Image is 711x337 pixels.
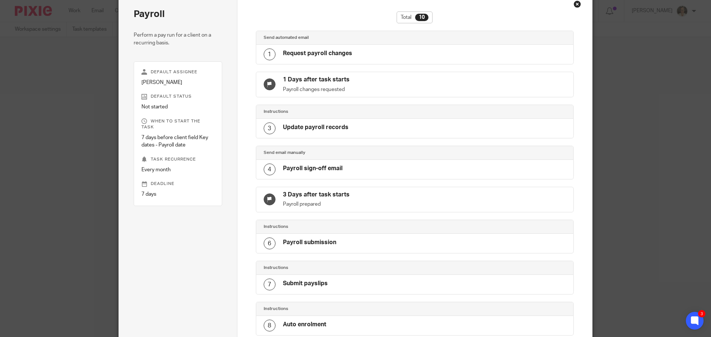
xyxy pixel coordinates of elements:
p: Default assignee [141,69,214,75]
h4: 1 Days after task starts [283,76,415,84]
h4: Payroll sign-off email [283,165,343,172]
h4: Instructions [264,224,415,230]
h4: Auto enrolment [283,321,326,328]
p: Deadline [141,181,214,187]
div: 4 [264,164,276,175]
p: When to start the task [141,118,214,130]
p: Not started [141,103,214,111]
h4: 3 Days after task starts [283,191,415,199]
p: Default status [141,94,214,100]
p: Payroll changes requested [283,86,415,93]
h4: Request payroll changes [283,50,352,57]
h4: Send automated email [264,35,415,41]
p: [PERSON_NAME] [141,79,214,86]
h4: Submit payslips [283,280,328,287]
p: Perform a pay run for a client on a recurring basis. [134,31,222,47]
h4: Send email manually [264,150,415,156]
h4: Instructions [264,306,415,312]
p: 7 days before client field Key dates - Payroll date [141,134,214,149]
p: Every month [141,166,214,173]
h4: Instructions [264,265,415,271]
div: 7 [264,279,276,290]
h4: Payroll submission [283,239,336,246]
div: 10 [415,14,428,21]
div: Close this dialog window [574,0,581,8]
div: 8 [264,320,276,331]
p: Task recurrence [141,156,214,162]
div: 3 [264,122,276,134]
h4: Instructions [264,109,415,115]
div: 3 [698,310,705,317]
h4: Update payroll records [283,124,348,131]
h2: Payroll [134,8,222,20]
div: Total [397,11,433,23]
div: 1 [264,48,276,60]
p: Payroll prepared [283,200,415,208]
p: 7 days [141,191,214,198]
div: 6 [264,237,276,249]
